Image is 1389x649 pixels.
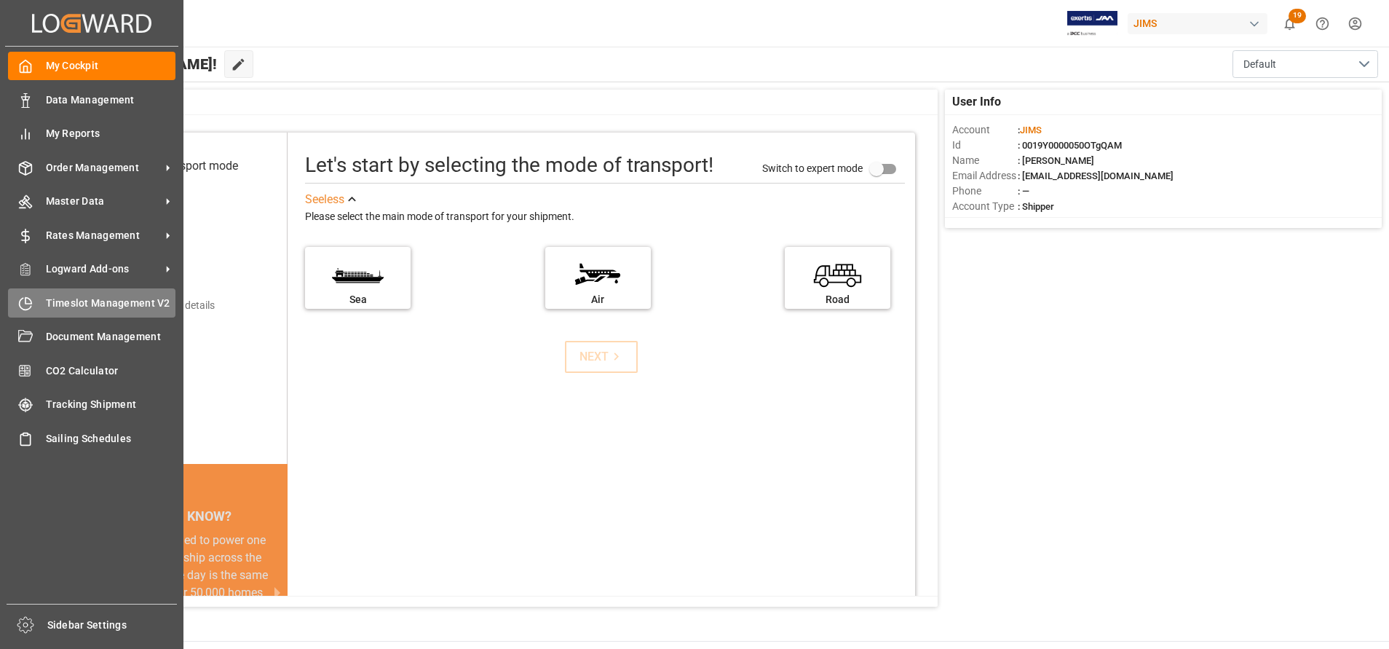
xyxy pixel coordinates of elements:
span: CO2 Calculator [46,363,176,379]
span: Timeslot Management V2 [46,296,176,311]
span: : 0019Y0000050OTgQAM [1018,140,1122,151]
span: Default [1243,57,1276,72]
button: show 19 new notifications [1273,7,1306,40]
a: My Cockpit [8,52,175,80]
span: JIMS [1020,125,1042,135]
span: User Info [952,93,1001,111]
div: Add shipping details [124,298,215,313]
div: NEXT [579,348,624,366]
button: open menu [1232,50,1378,78]
div: See less [305,191,344,208]
a: CO2 Calculator [8,356,175,385]
div: Select transport mode [125,157,238,175]
div: Sea [312,292,403,307]
a: My Reports [8,119,175,148]
span: Rates Management [46,228,161,243]
span: Phone [952,184,1018,199]
span: : — [1018,186,1029,197]
span: : [PERSON_NAME] [1018,155,1094,166]
span: Name [952,153,1018,168]
span: Logward Add-ons [46,261,161,277]
span: : [EMAIL_ADDRESS][DOMAIN_NAME] [1018,170,1174,181]
div: Please select the main mode of transport for your shipment. [305,208,905,226]
a: Data Management [8,85,175,114]
a: Timeslot Management V2 [8,288,175,317]
a: Tracking Shipment [8,390,175,419]
div: Let's start by selecting the mode of transport! [305,150,713,181]
span: Order Management [46,160,161,176]
span: Data Management [46,93,176,108]
span: Account Type [952,199,1018,214]
a: Document Management [8,323,175,351]
span: Email Address [952,168,1018,184]
span: My Cockpit [46,58,176,74]
a: Sailing Schedules [8,424,175,452]
span: Sidebar Settings [47,618,178,633]
span: Hello [PERSON_NAME]! [60,50,217,78]
button: JIMS [1128,9,1273,37]
img: Exertis%20JAM%20-%20Email%20Logo.jpg_1722504956.jpg [1067,11,1117,36]
span: Account [952,122,1018,138]
span: My Reports [46,126,176,141]
span: Tracking Shipment [46,397,176,412]
span: Switch to expert mode [762,162,863,174]
div: JIMS [1128,13,1267,34]
button: Help Center [1306,7,1339,40]
span: Master Data [46,194,161,209]
span: Id [952,138,1018,153]
span: Sailing Schedules [46,431,176,447]
button: NEXT [565,341,638,373]
div: Road [792,292,883,307]
span: 19 [1289,9,1306,23]
span: Document Management [46,329,176,345]
span: : [1018,125,1042,135]
div: Air [553,292,644,307]
span: : Shipper [1018,201,1054,212]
